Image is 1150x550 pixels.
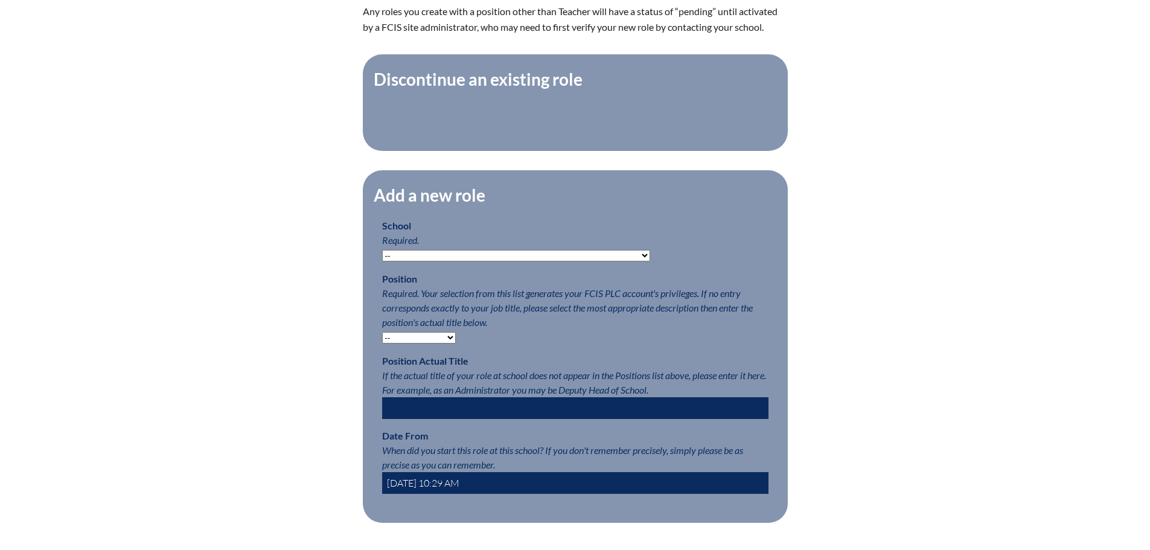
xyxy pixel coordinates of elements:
[382,444,743,470] span: When did you start this role at this school? If you don't remember precisely, simply please be as...
[382,355,468,366] label: Position Actual Title
[382,220,411,231] label: School
[382,430,428,441] label: Date From
[363,4,788,35] p: Any roles you create with a position other than Teacher will have a status of “pending” until act...
[372,69,584,89] legend: Discontinue an existing role
[382,369,766,395] span: If the actual title of your role at school does not appear in the Positions list above, please en...
[382,234,419,246] span: Required.
[382,287,753,328] span: Required. Your selection from this list generates your FCIS PLC account's privileges. If no entry...
[372,185,487,205] legend: Add a new role
[382,273,417,284] label: Position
